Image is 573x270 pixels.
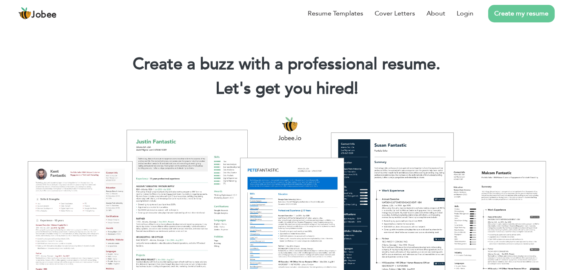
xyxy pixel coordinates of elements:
[488,5,555,22] a: Create my resume
[12,54,561,75] h1: Create a buzz with a professional resume.
[426,9,445,18] a: About
[308,9,363,18] a: Resume Templates
[18,7,31,20] img: jobee.io
[354,77,358,100] span: |
[12,78,561,99] h2: Let's
[31,11,57,20] span: Jobee
[18,7,57,20] a: Jobee
[457,9,473,18] a: Login
[375,9,415,18] a: Cover Letters
[255,77,358,100] span: get you hired!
